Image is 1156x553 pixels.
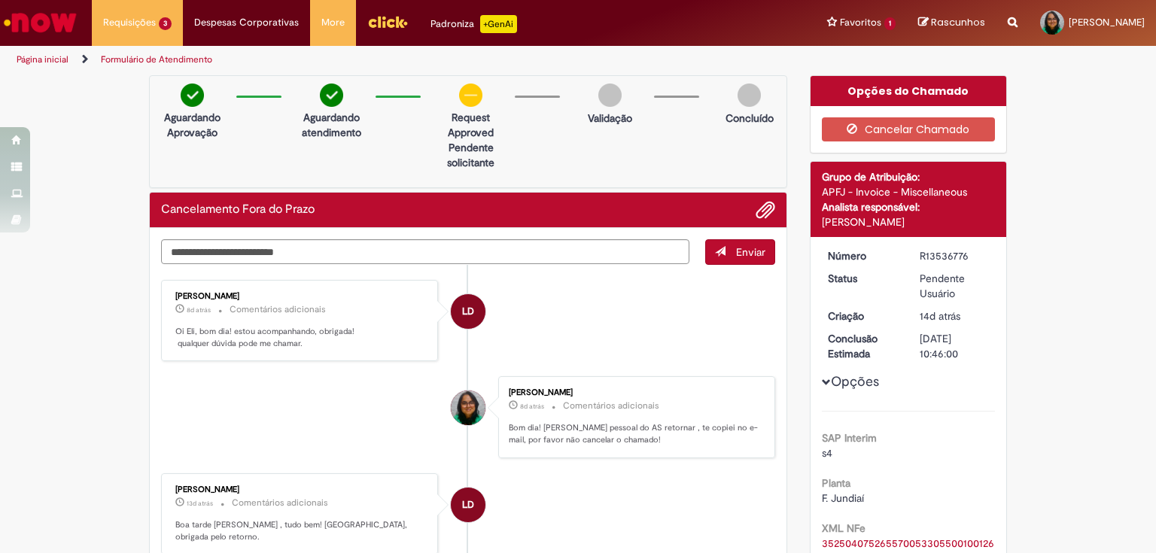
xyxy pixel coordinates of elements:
div: Larissa Davide [451,294,485,329]
img: click_logo_yellow_360x200.png [367,11,408,33]
small: Comentários adicionais [232,497,328,509]
small: Comentários adicionais [230,303,326,316]
button: Cancelar Chamado [822,117,996,141]
div: Opções do Chamado [811,76,1007,106]
img: ServiceNow [2,8,79,38]
span: s4 [822,446,832,460]
small: Comentários adicionais [563,400,659,412]
span: Favoritos [840,15,881,30]
textarea: Digite sua mensagem aqui... [161,239,689,265]
div: Grupo de Atribuição: [822,169,996,184]
a: Página inicial [17,53,68,65]
a: Rascunhos [918,16,985,30]
time: 22/09/2025 08:52:49 [520,402,544,411]
a: Formulário de Atendimento [101,53,212,65]
div: APFJ - Invoice - Miscellaneous [822,184,996,199]
b: Planta [822,476,850,490]
button: Adicionar anexos [756,200,775,220]
img: img-circle-grey.png [598,84,622,107]
dt: Número [817,248,909,263]
img: img-circle-grey.png [738,84,761,107]
span: F. Jundiaí [822,491,864,505]
span: 1 [884,17,896,30]
span: 8d atrás [187,305,211,314]
p: Concluído [726,111,774,126]
div: [PERSON_NAME] [509,388,759,397]
div: Elisangela Rodrigues De Souza Monteiro [451,390,485,425]
p: request approved [434,110,507,140]
span: LD [462,487,474,523]
span: [PERSON_NAME] [1069,16,1145,29]
div: 15/09/2025 16:13:53 [920,308,990,324]
div: Analista responsável: [822,199,996,214]
dt: Conclusão Estimada [817,331,909,361]
dt: Criação [817,308,909,324]
div: Larissa Davide [451,488,485,522]
div: Pendente Usuário [920,271,990,301]
span: More [321,15,345,30]
b: XML NFe [822,521,865,535]
dt: Status [817,271,909,286]
div: [PERSON_NAME] [175,485,426,494]
div: R13536776 [920,248,990,263]
span: 3 [159,17,172,30]
button: Enviar [705,239,775,265]
p: Bom dia! [PERSON_NAME] pessoal do AS retornar , te copiei no e-mail, por favor não cancelar o cha... [509,422,759,445]
time: 15/09/2025 16:13:53 [920,309,960,323]
span: 8d atrás [520,402,544,411]
span: LD [462,293,474,330]
time: 16/09/2025 16:41:30 [187,499,213,508]
p: +GenAi [480,15,517,33]
div: [DATE] 10:46:00 [920,331,990,361]
p: Oi Eli, bom dia! estou acompanhando, obrigada! qualquer dúvida pode me chamar. [175,326,426,349]
div: Padroniza [430,15,517,33]
span: Rascunhos [931,15,985,29]
div: [PERSON_NAME] [822,214,996,229]
span: Enviar [736,245,765,259]
img: check-circle-green.png [181,84,204,107]
img: check-circle-green.png [320,84,343,107]
time: 22/09/2025 09:19:32 [187,305,211,314]
p: Aguardando Aprovação [156,110,229,140]
img: circle-minus.png [459,84,482,107]
p: Boa tarde [PERSON_NAME] , tudo bem! [GEOGRAPHIC_DATA], obrigada pelo retorno. [175,519,426,542]
span: 13d atrás [187,499,213,508]
ul: Trilhas de página [11,46,759,74]
span: 14d atrás [920,309,960,323]
span: Requisições [103,15,156,30]
p: Aguardando atendimento [295,110,368,140]
span: Despesas Corporativas [194,15,299,30]
b: SAP Interim [822,431,877,445]
p: Pendente solicitante [434,140,507,170]
p: Validação [588,111,632,126]
div: [PERSON_NAME] [175,292,426,301]
h2: Cancelamento Fora do Prazo Histórico de tíquete [161,203,315,217]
